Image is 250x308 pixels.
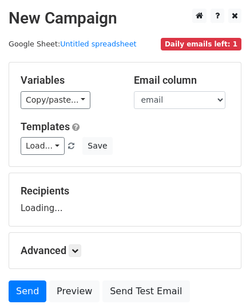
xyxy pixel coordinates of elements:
[21,185,229,197] h5: Recipients
[9,40,137,48] small: Google Sheet:
[60,40,136,48] a: Untitled spreadsheet
[49,280,100,302] a: Preview
[21,185,229,215] div: Loading...
[9,280,46,302] a: Send
[161,40,241,48] a: Daily emails left: 1
[161,38,241,50] span: Daily emails left: 1
[82,137,112,155] button: Save
[21,244,229,257] h5: Advanced
[9,9,241,28] h2: New Campaign
[21,91,90,109] a: Copy/paste...
[102,280,189,302] a: Send Test Email
[21,120,70,132] a: Templates
[21,137,65,155] a: Load...
[21,74,117,87] h5: Variables
[134,74,230,87] h5: Email column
